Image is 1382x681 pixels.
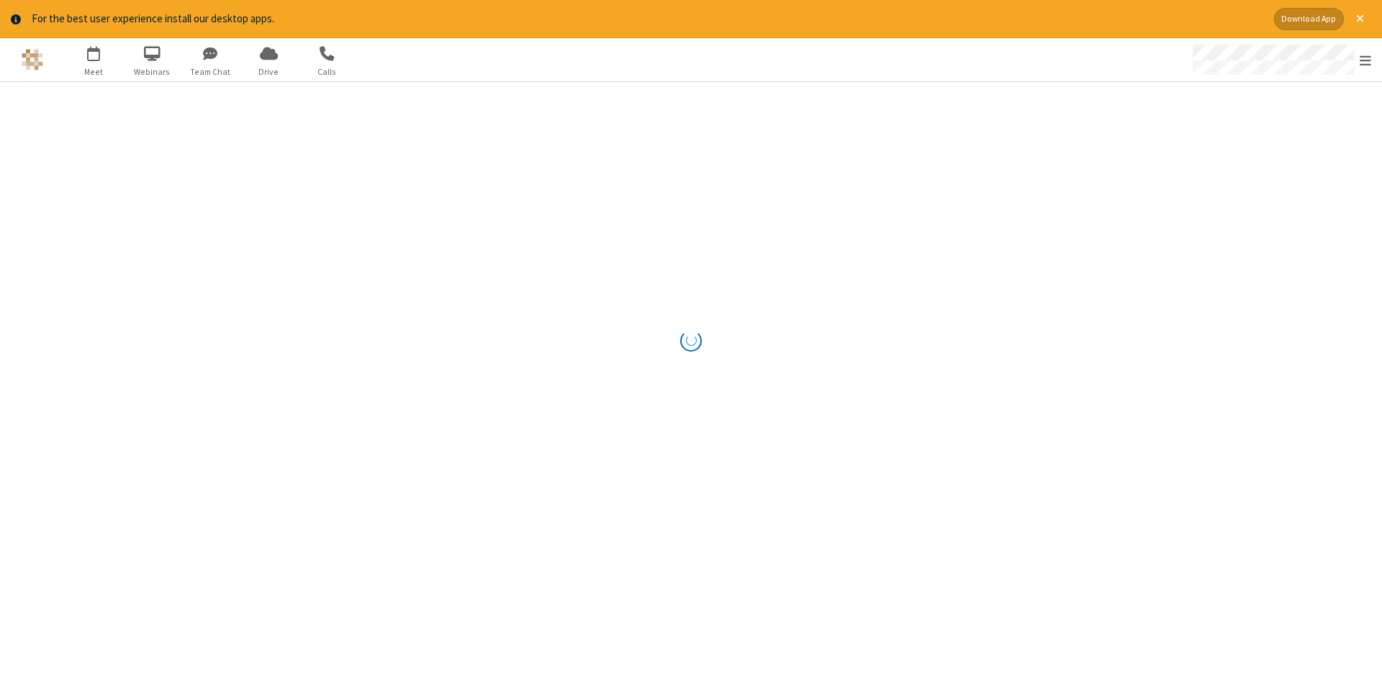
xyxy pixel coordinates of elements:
div: Open menu [1179,38,1382,81]
img: QA Selenium DO NOT DELETE OR CHANGE [22,49,43,70]
span: Meet [67,65,121,78]
button: Close alert [1349,8,1371,30]
div: For the best user experience install our desktop apps. [32,11,1263,27]
button: Logo [5,38,59,81]
span: Webinars [125,65,179,78]
span: Drive [242,65,296,78]
span: Calls [300,65,354,78]
span: Team Chat [184,65,238,78]
button: Download App [1274,8,1344,30]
